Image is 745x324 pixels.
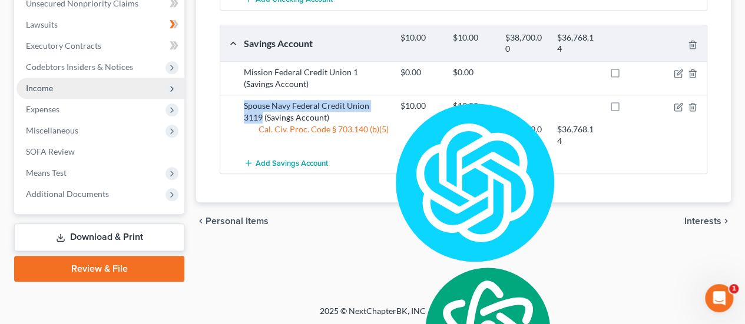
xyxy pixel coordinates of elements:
[26,19,58,29] span: Lawsuits
[16,141,184,162] a: SOFA Review
[196,216,206,226] i: chevron_left
[206,216,269,226] span: Personal Items
[14,223,184,251] a: Download & Print
[196,216,269,226] button: chevron_left Personal Items
[244,152,328,173] button: Add Savings Account
[16,35,184,56] a: Executory Contracts
[395,66,447,78] div: $0.00
[729,284,739,293] span: 1
[447,32,499,54] div: $10.00
[16,14,184,35] a: Lawsuits
[684,216,731,226] button: Interests chevron_right
[238,123,395,147] div: Cal. Civ. Proc. Code § 703.140 (b)(5)
[395,32,447,54] div: $10.00
[238,66,395,90] div: Mission Federal Credit Union 1 (Savings Account)
[26,146,75,156] span: SOFA Review
[447,66,499,78] div: $0.00
[395,100,447,112] div: $10.00
[551,32,604,54] div: $36,768.14
[447,100,499,112] div: $10.00
[26,83,53,93] span: Income
[238,100,395,123] div: Spouse Navy Federal Credit Union 3119 (Savings Account)
[26,189,109,199] span: Additional Documents
[721,216,731,226] i: chevron_right
[14,256,184,282] a: Review & File
[26,168,67,178] span: Means Test
[499,32,551,54] div: $38,700.00
[551,123,604,147] div: $36,768.14
[26,41,101,51] span: Executory Contracts
[238,37,395,49] div: Savings Account
[26,104,59,114] span: Expenses
[256,158,328,168] span: Add Savings Account
[705,284,733,312] iframe: Intercom live chat
[26,125,78,135] span: Miscellaneous
[684,216,721,226] span: Interests
[26,62,133,72] span: Codebtors Insiders & Notices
